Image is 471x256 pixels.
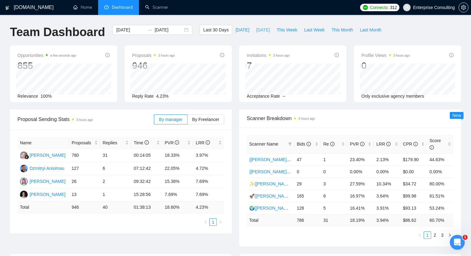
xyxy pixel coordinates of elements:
[288,142,292,146] span: filter
[147,27,152,32] span: to
[20,191,28,198] img: IS
[253,25,273,35] button: [DATE]
[247,94,280,99] span: Acceptance Rate
[287,139,293,149] span: filter
[431,232,438,239] a: 2
[30,165,64,172] div: Dzmitryi Anisimau
[20,151,28,159] img: RH
[247,60,290,72] div: 7
[450,235,465,250] iframe: Intercom live chat
[217,218,224,226] li: Next Page
[446,231,454,239] li: Next Page
[294,178,321,190] td: 29
[374,190,400,202] td: 3.64%
[403,142,418,147] span: CPR
[427,202,454,214] td: 53.24%
[131,188,162,201] td: 15:28:56
[134,140,149,145] span: Time
[20,165,28,172] img: D
[105,53,110,57] span: info-circle
[175,140,179,145] span: info-circle
[219,220,222,224] span: right
[321,153,347,165] td: 1
[405,5,409,10] span: user
[76,118,93,122] time: 3 hours ago
[249,206,330,211] a: 🌍[[PERSON_NAME]] Native Mobile WW
[72,139,93,146] span: Proposals
[131,175,162,188] td: 09:32:42
[69,175,100,188] td: 26
[273,25,301,35] button: This Week
[193,188,224,201] td: 7.69%
[112,5,133,10] span: Dashboard
[162,162,193,175] td: 22.05%
[463,235,468,240] span: 1
[256,26,270,33] span: [DATE]
[361,60,410,72] div: 0
[69,162,100,175] td: 127
[321,190,347,202] td: 6
[347,190,374,202] td: 16.97%
[249,193,335,198] a: 🚀{[PERSON_NAME]} Python | Django | AI /
[294,165,321,178] td: 0
[116,26,145,33] input: Start date
[298,117,315,120] time: 3 hours ago
[273,54,290,57] time: 3 hours ago
[131,162,162,175] td: 07:12:42
[363,5,368,10] img: upwork-logo.png
[452,113,461,118] span: New
[294,214,321,226] td: 786
[427,190,454,202] td: 61.51%
[104,5,109,9] span: dashboard
[165,140,179,145] span: PVR
[328,25,356,35] button: This Month
[100,137,131,149] th: Replies
[350,142,364,147] span: PVR
[376,142,391,147] span: LRR
[17,94,38,99] span: Relevance
[249,142,278,147] span: Scanner Name
[374,214,400,226] td: 3.94 %
[321,202,347,214] td: 5
[294,202,321,214] td: 128
[424,232,431,239] a: 1
[17,52,76,59] span: Opportunities
[360,26,381,33] span: Last Month
[202,218,209,226] button: left
[430,138,441,150] span: Score
[73,5,92,10] a: homeHome
[100,162,131,175] td: 6
[321,165,347,178] td: 0
[416,231,424,239] button: left
[100,201,131,213] td: 40
[192,117,219,122] span: By Freelancer
[235,26,249,33] span: [DATE]
[374,202,400,214] td: 3.91%
[193,149,224,162] td: 3.97%
[459,5,469,10] a: setting
[30,152,65,159] div: [PERSON_NAME]
[331,26,353,33] span: This Month
[30,191,65,198] div: [PERSON_NAME]
[69,149,100,162] td: 780
[360,142,364,146] span: info-circle
[10,25,105,40] h1: Team Dashboard
[200,25,232,35] button: Last 30 Days
[247,214,294,226] td: Total
[294,153,321,165] td: 47
[283,94,285,99] span: --
[162,175,193,188] td: 15.38%
[17,137,69,149] th: Name
[427,214,454,226] td: 60.70 %
[401,190,427,202] td: $99.98
[427,153,454,165] td: 44.63%
[131,201,162,213] td: 01:38:13
[249,157,388,162] a: {[PERSON_NAME]}All [PERSON_NAME] - web [НАДО ПЕРЕДЕЛАТЬ]
[217,218,224,226] button: right
[427,165,454,178] td: 0.00%
[449,53,454,57] span: info-circle
[356,25,385,35] button: Last Month
[131,149,162,162] td: 00:14:05
[401,165,427,178] td: $0.00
